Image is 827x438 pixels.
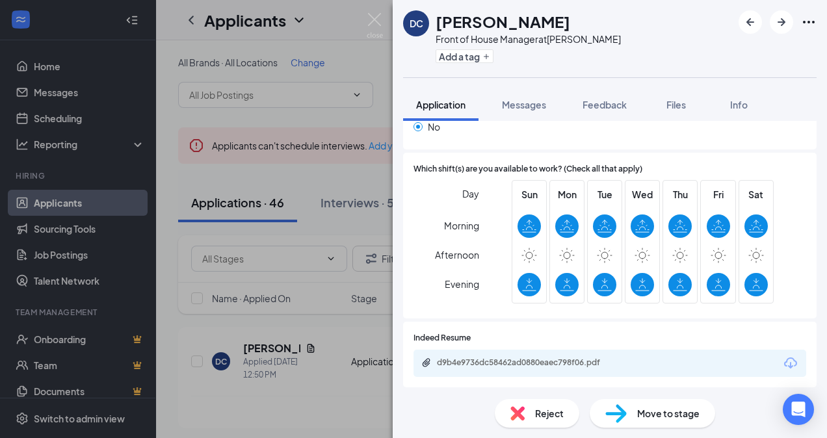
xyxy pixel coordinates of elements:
span: Application [416,99,466,110]
div: DC [410,17,423,30]
span: Which shift(s) are you available to work? (Check all that apply) [413,163,642,175]
div: Open Intercom Messenger [783,394,814,425]
span: Indeed Resume [413,332,471,344]
span: Evening [445,272,479,296]
svg: ArrowRight [774,14,789,30]
span: Sun [518,187,541,201]
span: Fri [707,187,730,201]
span: No [428,120,440,134]
span: Morning [444,214,479,237]
svg: Plus [482,53,490,60]
span: Reject [535,406,564,420]
span: Info [730,99,748,110]
span: Tue [593,187,616,201]
button: ArrowRight [770,10,793,34]
div: Front of House Manager at [PERSON_NAME] [436,32,621,45]
span: Thu [668,187,692,201]
button: ArrowLeftNew [739,10,762,34]
span: Files [666,99,686,110]
span: Afternoon [435,243,479,266]
h1: [PERSON_NAME] [436,10,570,32]
span: Messages [502,99,546,110]
span: Sat [744,187,768,201]
svg: Download [783,355,798,371]
svg: Ellipses [801,14,817,30]
span: Day [462,187,479,201]
div: d9b4e9736dc58462ad0880eaec798f06.pdf [437,357,619,368]
span: Mon [555,187,579,201]
span: Move to stage [637,406,700,420]
svg: Paperclip [421,357,432,368]
button: PlusAdd a tag [436,49,493,63]
svg: ArrowLeftNew [742,14,758,30]
span: Feedback [583,99,627,110]
span: Wed [631,187,654,201]
a: Paperclipd9b4e9736dc58462ad0880eaec798f06.pdf [421,357,632,370]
